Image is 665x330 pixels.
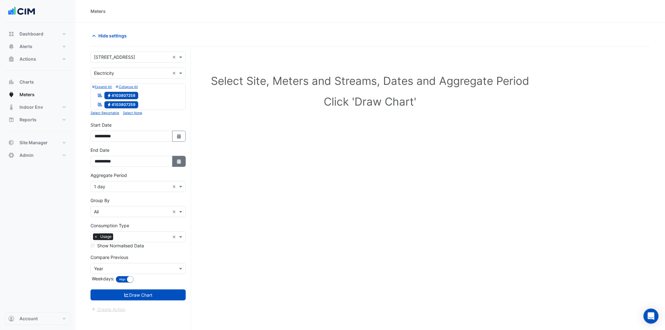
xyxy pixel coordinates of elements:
[101,74,640,87] h1: Select Site, Meters and Streams, Dates and Aggregate Period
[8,79,14,85] app-icon: Charts
[107,102,112,107] fa-icon: Electricity
[5,53,70,65] button: Actions
[123,110,142,116] button: Select None
[5,136,70,149] button: Site Manager
[19,140,48,146] span: Site Manager
[19,104,43,110] span: Indoor Env
[19,91,35,98] span: Meters
[101,95,640,108] h1: Click 'Draw Chart'
[19,31,43,37] span: Dashboard
[19,56,36,62] span: Actions
[644,309,659,324] div: Open Intercom Messenger
[5,28,70,40] button: Dashboard
[91,254,128,261] label: Compare Previous
[176,159,182,164] fa-icon: Select Date
[91,172,127,179] label: Aggregate Period
[5,40,70,53] button: Alerts
[19,152,34,158] span: Admin
[91,110,119,116] button: Select Reportable
[107,93,112,98] fa-icon: Electricity
[104,101,139,109] span: 4103807259
[92,85,112,89] small: Expand All
[91,197,110,204] label: Group By
[91,289,186,300] button: Draw Chart
[91,122,112,128] label: Start Date
[8,56,14,62] app-icon: Actions
[91,306,126,311] app-escalated-ticket-create-button: Please draw the charts first
[91,275,114,282] label: Weekdays:
[172,54,178,60] span: Clear
[97,242,144,249] label: Show Normalised Data
[98,32,127,39] span: Hide settings
[123,111,142,115] small: Select None
[5,113,70,126] button: Reports
[172,208,178,215] span: Clear
[5,88,70,101] button: Meters
[176,134,182,139] fa-icon: Select Date
[8,104,14,110] app-icon: Indoor Env
[19,316,38,322] span: Account
[97,102,103,107] fa-icon: Reportable
[91,30,131,41] button: Hide settings
[172,183,178,190] span: Clear
[172,234,178,240] span: Clear
[5,101,70,113] button: Indoor Env
[8,140,14,146] app-icon: Site Manager
[116,85,138,89] small: Collapse All
[172,70,178,76] span: Clear
[8,43,14,50] app-icon: Alerts
[8,31,14,37] app-icon: Dashboard
[8,152,14,158] app-icon: Admin
[19,117,36,123] span: Reports
[91,8,106,14] div: Meters
[8,91,14,98] app-icon: Meters
[8,117,14,123] app-icon: Reports
[19,43,32,50] span: Alerts
[93,234,99,240] span: ×
[8,5,36,18] img: Company Logo
[5,312,70,325] button: Account
[19,79,34,85] span: Charts
[92,84,112,90] button: Expand All
[91,111,119,115] small: Select Reportable
[104,92,139,99] span: 4103807258
[116,84,138,90] button: Collapse All
[91,147,109,153] label: End Date
[5,149,70,162] button: Admin
[91,222,129,229] label: Consumption Type
[99,234,113,240] span: Usage
[97,92,103,98] fa-icon: Reportable
[5,76,70,88] button: Charts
